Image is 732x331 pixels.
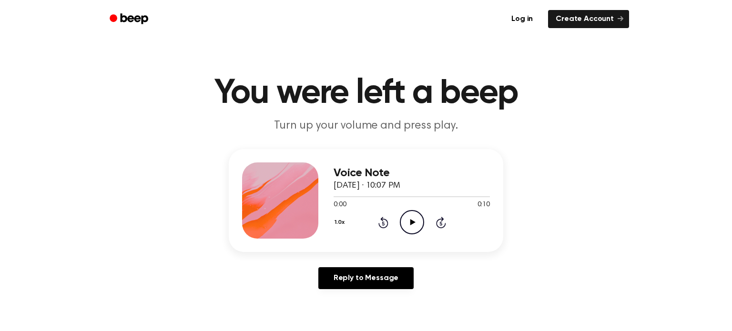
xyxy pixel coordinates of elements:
span: [DATE] · 10:07 PM [334,181,400,190]
h1: You were left a beep [122,76,610,110]
h3: Voice Note [334,167,490,180]
a: Beep [103,10,157,29]
button: 1.0x [334,214,348,231]
a: Reply to Message [318,267,414,289]
p: Turn up your volume and press play. [183,118,549,134]
a: Log in [502,8,542,30]
span: 0:00 [334,200,346,210]
span: 0:10 [478,200,490,210]
a: Create Account [548,10,629,28]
